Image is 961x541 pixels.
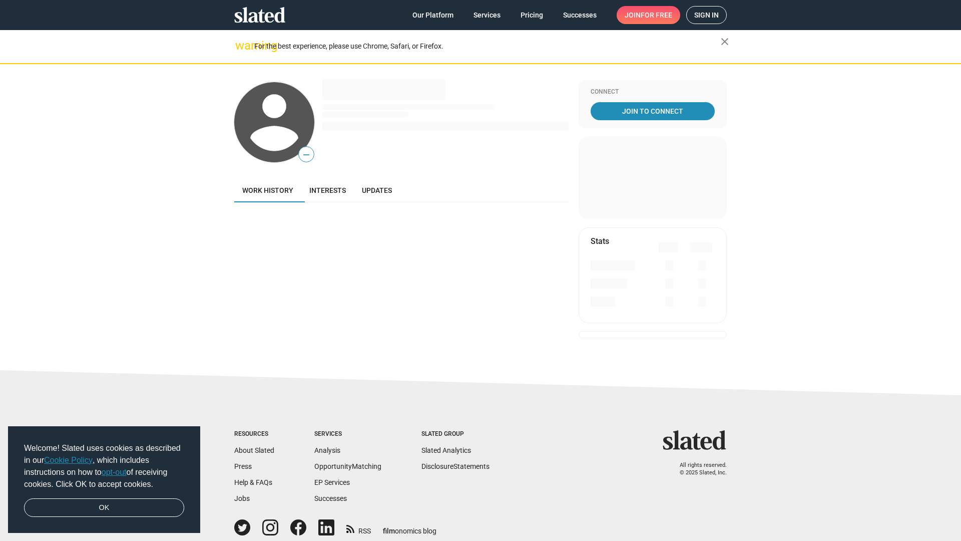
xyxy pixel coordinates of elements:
[242,186,293,194] span: Work history
[421,430,490,438] div: Slated Group
[314,462,381,470] a: OpportunityMatching
[102,468,127,476] a: opt-out
[24,498,184,517] a: dismiss cookie message
[591,236,609,246] mat-card-title: Stats
[521,6,543,24] span: Pricing
[591,102,715,120] a: Join To Connect
[234,446,274,454] a: About Slated
[383,527,395,535] span: film
[314,446,340,454] a: Analysis
[404,6,461,24] a: Our Platform
[234,478,272,486] a: Help & FAQs
[625,6,672,24] span: Join
[563,6,597,24] span: Successes
[299,148,314,161] span: —
[234,430,274,438] div: Resources
[314,494,347,502] a: Successes
[421,462,490,470] a: DisclosureStatements
[555,6,605,24] a: Successes
[473,6,501,24] span: Services
[234,178,301,202] a: Work history
[314,478,350,486] a: EP Services
[694,7,719,24] span: Sign in
[354,178,400,202] a: Updates
[412,6,453,24] span: Our Platform
[314,430,381,438] div: Services
[465,6,509,24] a: Services
[617,6,680,24] a: Joinfor free
[421,446,471,454] a: Slated Analytics
[719,36,731,48] mat-icon: close
[669,462,727,476] p: All rights reserved. © 2025 Slated, Inc.
[513,6,551,24] a: Pricing
[235,40,247,52] mat-icon: warning
[8,426,200,533] div: cookieconsent
[641,6,672,24] span: for free
[234,494,250,502] a: Jobs
[254,40,721,53] div: For the best experience, please use Chrome, Safari, or Firefox.
[301,178,354,202] a: Interests
[383,518,436,536] a: filmonomics blog
[593,102,713,120] span: Join To Connect
[24,442,184,490] span: Welcome! Slated uses cookies as described in our , which includes instructions on how to of recei...
[234,462,252,470] a: Press
[362,186,392,194] span: Updates
[591,88,715,96] div: Connect
[44,456,93,464] a: Cookie Policy
[309,186,346,194] span: Interests
[346,520,371,536] a: RSS
[686,6,727,24] a: Sign in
